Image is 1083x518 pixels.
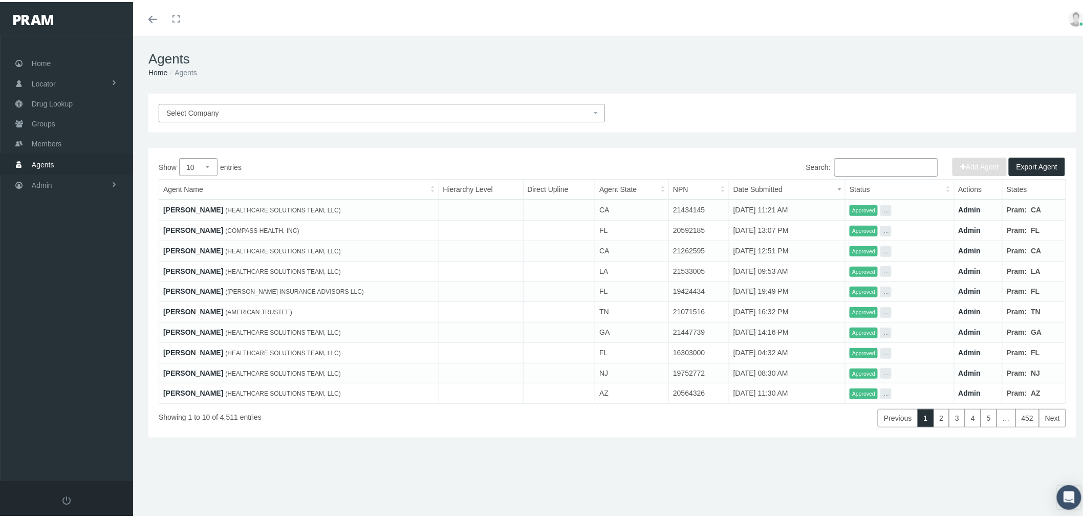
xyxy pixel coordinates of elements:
[880,305,892,316] button: ...
[225,225,299,232] span: (COMPASS HEALTH, INC)
[1007,265,1027,273] b: Pram:
[965,407,981,425] a: 4
[729,340,845,361] td: [DATE] 04:32 AM
[729,259,845,279] td: [DATE] 09:53 AM
[850,265,878,275] span: Approved
[850,326,878,336] span: Approved
[1007,204,1027,212] b: Pram:
[595,239,669,259] td: CA
[1031,245,1042,253] b: CA
[850,224,878,234] span: Approved
[166,107,219,115] span: Select Company
[1031,347,1040,355] b: FL
[225,246,341,253] span: (HEALTHCARE SOLUTIONS TEAM, LLC)
[163,387,223,395] a: [PERSON_NAME]
[163,245,223,253] a: [PERSON_NAME]
[13,13,53,23] img: PRAM_20_x_78.png
[1031,204,1042,212] b: CA
[850,203,878,214] span: Approved
[595,340,669,361] td: FL
[1007,245,1027,253] b: Pram:
[880,224,892,234] button: ...
[850,285,878,295] span: Approved
[880,326,892,336] button: ...
[880,386,892,397] button: ...
[159,178,439,198] th: Agent Name: activate to sort column ascending
[148,49,1076,65] h1: Agents
[595,178,669,198] th: Agent State: activate to sort column ascending
[595,361,669,381] td: NJ
[163,285,223,293] a: [PERSON_NAME]
[834,156,938,175] input: Search:
[32,174,52,193] span: Admin
[1039,407,1066,425] a: Next
[1007,387,1027,395] b: Pram:
[595,259,669,279] td: LA
[595,381,669,402] td: AZ
[959,367,981,375] a: Admin
[595,198,669,218] td: CA
[846,178,954,198] th: Status: activate to sort column ascending
[934,407,950,425] a: 2
[850,305,878,316] span: Approved
[729,219,845,239] td: [DATE] 13:07 PM
[880,203,892,214] button: ...
[729,178,845,198] th: Date Submitted: activate to sort column ascending
[954,178,1003,198] th: Actions
[1031,285,1040,293] b: FL
[669,279,729,300] td: 19424434
[952,156,1007,174] button: Add Agent
[729,361,845,381] td: [DATE] 08:30 AM
[595,279,669,300] td: FL
[1057,483,1081,508] div: Open Intercom Messenger
[981,407,997,425] a: 5
[959,387,981,395] a: Admin
[669,178,729,198] th: NPN: activate to sort column ascending
[959,347,981,355] a: Admin
[850,386,878,397] span: Approved
[918,407,934,425] a: 1
[148,67,167,75] a: Home
[225,368,341,375] span: (HEALTHCARE SOLUTIONS TEAM, LLC)
[1007,326,1027,334] b: Pram:
[806,156,938,175] label: Search:
[880,346,892,357] button: ...
[850,366,878,377] span: Approved
[669,198,729,218] td: 21434145
[1003,178,1066,198] th: States
[163,306,223,314] a: [PERSON_NAME]
[32,112,55,132] span: Groups
[1031,367,1041,375] b: NJ
[1031,265,1041,273] b: LA
[880,244,892,255] button: ...
[439,178,523,198] th: Hierarchy Level
[880,264,892,275] button: ...
[997,407,1016,425] a: …
[959,245,981,253] a: Admin
[595,219,669,239] td: FL
[669,239,729,259] td: 21262595
[850,346,878,357] span: Approved
[163,204,223,212] a: [PERSON_NAME]
[729,320,845,341] td: [DATE] 14:16 PM
[163,326,223,334] a: [PERSON_NAME]
[669,219,729,239] td: 20592185
[163,347,223,355] a: [PERSON_NAME]
[163,224,223,232] a: [PERSON_NAME]
[1007,347,1027,355] b: Pram:
[669,340,729,361] td: 16303000
[1007,306,1027,314] b: Pram:
[159,156,613,174] label: Show entries
[1007,285,1027,293] b: Pram:
[179,156,218,174] select: Showentries
[959,265,981,273] a: Admin
[32,72,56,92] span: Locator
[225,327,341,334] span: (HEALTHCARE SOLUTIONS TEAM, LLC)
[225,205,341,212] span: (HEALTHCARE SOLUTIONS TEAM, LLC)
[669,361,729,381] td: 19752772
[225,286,364,293] span: ([PERSON_NAME] INSURANCE ADVISORS LLC)
[880,366,892,377] button: ...
[729,198,845,218] td: [DATE] 11:21 AM
[669,381,729,402] td: 20564326
[959,204,981,212] a: Admin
